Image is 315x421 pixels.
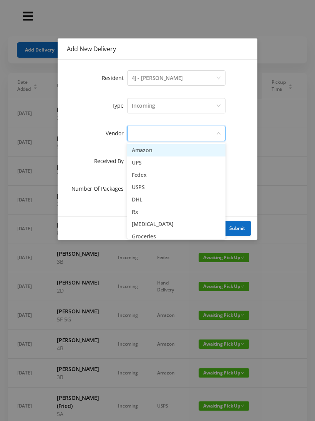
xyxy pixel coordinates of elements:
[106,130,127,137] label: Vendor
[132,71,183,85] div: 4J - Lia Inoapimentel
[102,74,128,82] label: Resident
[127,156,225,169] li: UPS
[127,230,225,243] li: Groceries
[216,76,221,81] i: icon: down
[127,218,225,230] li: [MEDICAL_DATA]
[127,206,225,218] li: Rx
[67,45,248,53] div: Add New Delivery
[216,103,221,109] i: icon: down
[127,169,225,181] li: Fedex
[71,185,128,192] label: Number Of Packages
[94,157,128,165] label: Received By
[127,193,225,206] li: DHL
[127,181,225,193] li: USPS
[132,98,155,113] div: Incoming
[216,131,221,136] i: icon: down
[112,102,128,109] label: Type
[67,69,248,198] form: Add New Delivery
[127,144,225,156] li: Amazon
[223,221,251,236] button: Submit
